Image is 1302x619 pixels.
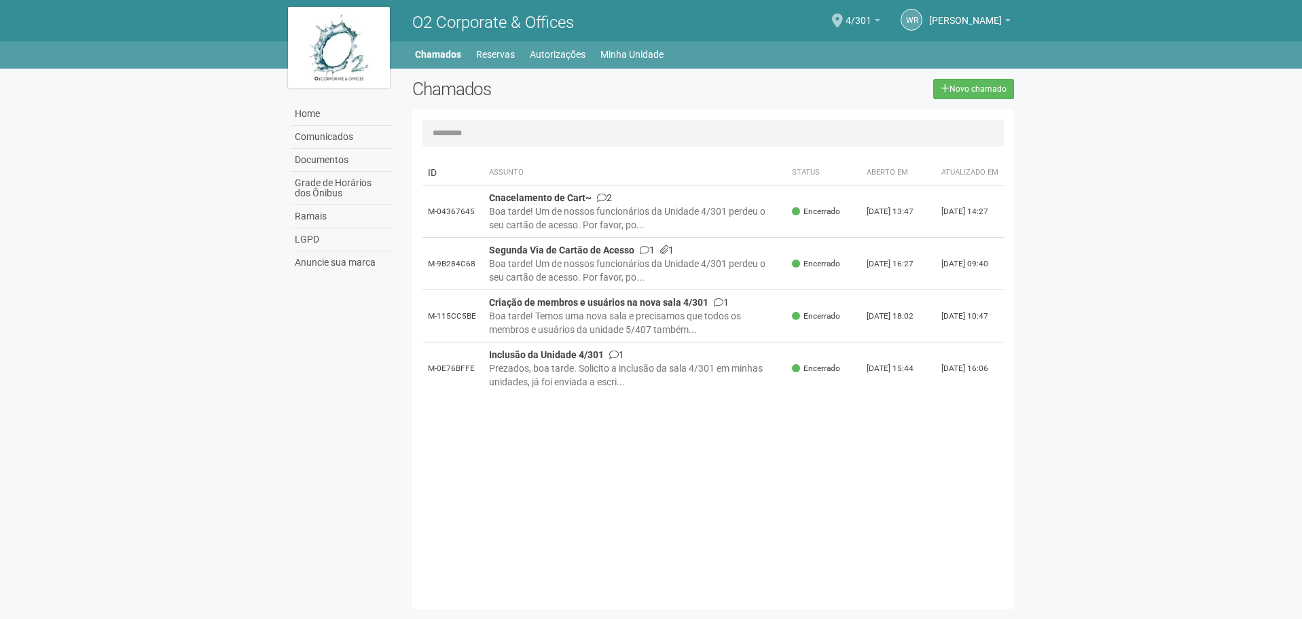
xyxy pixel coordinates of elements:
td: [DATE] 16:06 [936,342,1004,395]
a: Reservas [476,45,515,64]
strong: Cnacelamento de Cart~ [489,192,592,203]
td: ID [422,160,484,185]
span: Encerrado [792,363,840,374]
span: WILLIAM ROSA [929,2,1002,26]
td: [DATE] 13:47 [861,185,936,238]
td: [DATE] 16:27 [861,238,936,290]
td: M-0E76BFFE [422,342,484,395]
td: M-9B284C68 [422,238,484,290]
span: 1 [714,297,729,308]
span: 4/301 [846,2,871,26]
th: Assunto [484,160,787,185]
div: Boa tarde! Um de nossos funcionários da Unidade 4/301 perdeu o seu cartão de acesso. Por favor, p... [489,205,782,232]
a: [PERSON_NAME] [929,17,1011,28]
div: Boa tarde! Um de nossos funcionários da Unidade 4/301 perdeu o seu cartão de acesso. Por favor, p... [489,257,782,284]
a: LGPD [291,228,392,251]
th: Aberto em [861,160,936,185]
img: logo.jpg [288,7,390,88]
td: [DATE] 15:44 [861,342,936,395]
th: Atualizado em [936,160,1004,185]
a: Chamados [415,45,461,64]
span: Encerrado [792,311,840,322]
span: Encerrado [792,258,840,270]
span: O2 Corporate & Offices [412,13,574,32]
span: 1 [609,349,624,360]
a: Home [291,103,392,126]
span: Encerrado [792,206,840,217]
a: Ramais [291,205,392,228]
a: Grade de Horários dos Ônibus [291,172,392,205]
a: Autorizações [530,45,585,64]
a: Novo chamado [933,79,1014,99]
a: 4/301 [846,17,880,28]
strong: Segunda Via de Cartão de Acesso [489,245,634,255]
strong: Criação de membros e usuários na nova sala 4/301 [489,297,708,308]
div: Prezados, boa tarde. Solicito a inclusão da sala 4/301 em minhas unidades, já foi enviada a escri... [489,361,782,389]
td: M-115CC5BE [422,290,484,342]
div: Boa tarde! Temos uma nova sala e precisamos que todos os membros e usuários da unidade 5/407 tamb... [489,309,782,336]
td: M-04367645 [422,185,484,238]
span: 1 [660,245,674,255]
span: 1 [640,245,655,255]
td: [DATE] 10:47 [936,290,1004,342]
a: Documentos [291,149,392,172]
th: Status [786,160,861,185]
td: [DATE] 09:40 [936,238,1004,290]
td: [DATE] 18:02 [861,290,936,342]
span: 2 [597,192,612,203]
a: Anuncie sua marca [291,251,392,274]
a: WR [901,9,922,31]
td: [DATE] 14:27 [936,185,1004,238]
a: Comunicados [291,126,392,149]
strong: Inclusão da Unidade 4/301 [489,349,604,360]
h2: Chamados [412,79,651,99]
a: Minha Unidade [600,45,664,64]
